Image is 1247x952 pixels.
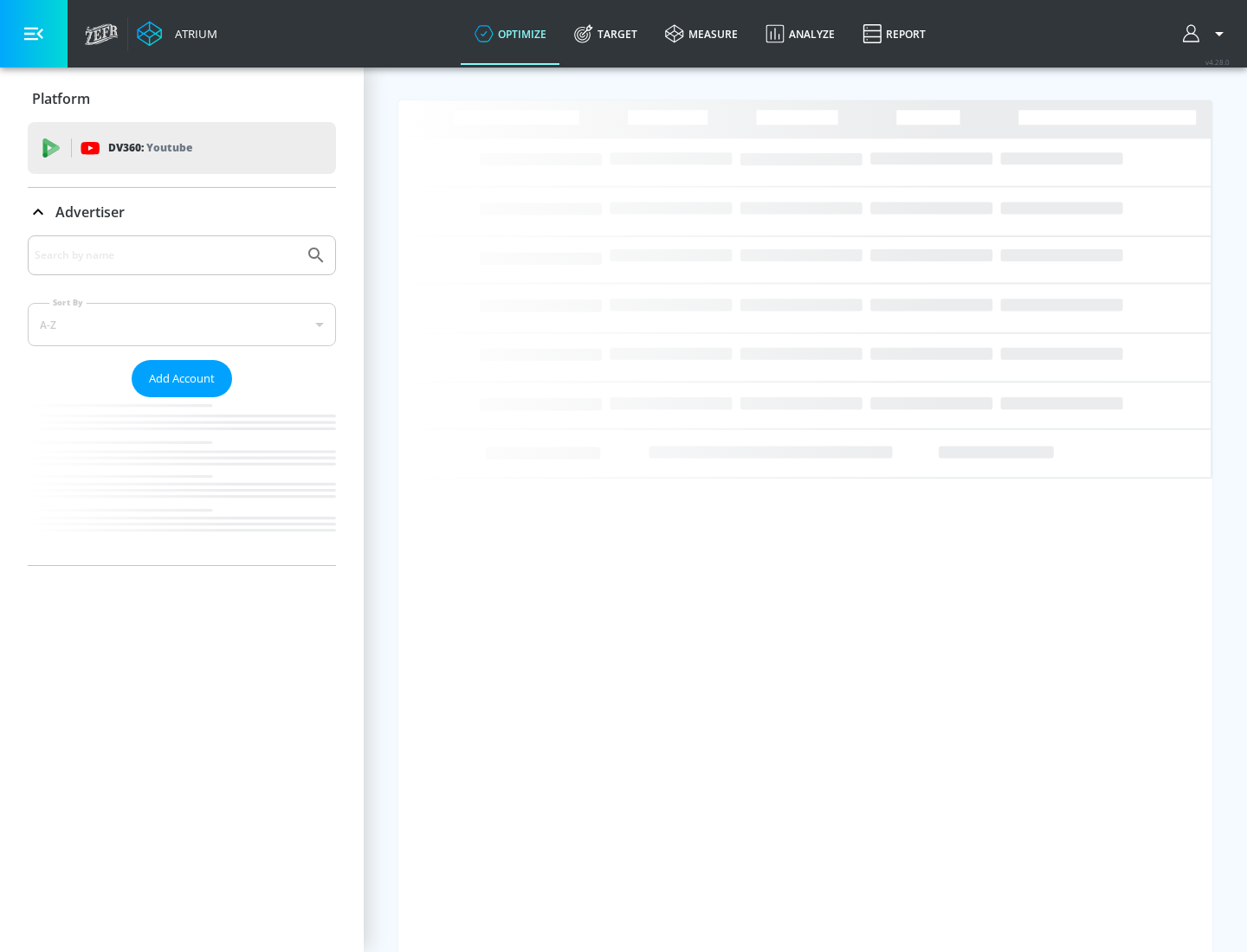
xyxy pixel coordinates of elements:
[28,74,336,123] div: Platform
[28,235,336,565] div: Advertiser
[461,3,560,65] a: optimize
[651,3,752,65] a: measure
[560,3,651,65] a: Target
[28,122,336,174] div: DV360: Youtube
[28,188,336,236] div: Advertiser
[146,138,192,157] p: Youtube
[149,369,215,389] span: Add Account
[35,244,297,267] input: Search by name
[1205,57,1230,67] span: v 4.28.0
[849,3,940,65] a: Report
[132,360,232,397] button: Add Account
[752,3,849,65] a: Analyze
[28,303,336,346] div: A-Z
[137,21,217,47] a: Atrium
[55,203,125,222] p: Advertiser
[49,297,87,308] label: Sort By
[28,397,336,565] nav: list of Advertiser
[32,89,90,108] p: Platform
[168,26,217,42] div: Atrium
[108,138,192,158] p: DV360:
